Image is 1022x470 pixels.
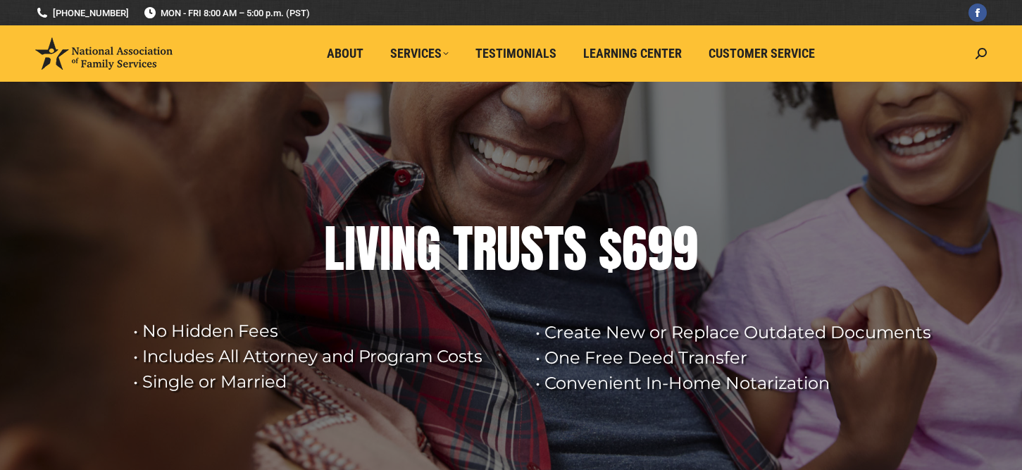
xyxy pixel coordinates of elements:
[473,221,497,277] div: R
[583,46,682,61] span: Learning Center
[35,6,129,20] a: [PHONE_NUMBER]
[968,4,987,22] a: Facebook page opens in new window
[497,221,521,277] div: U
[35,37,173,70] img: National Association of Family Services
[622,221,647,277] div: 6
[699,40,825,67] a: Customer Service
[143,6,310,20] span: MON - FRI 8:00 AM – 5:00 p.m. (PST)
[133,319,518,395] rs-layer: • No Hidden Fees • Includes All Attorney and Program Costs • Single or Married
[535,320,944,396] rs-layer: • Create New or Replace Outdated Documents • One Free Deed Transfer • Convenient In-Home Notariza...
[391,221,416,277] div: N
[647,221,673,277] div: 9
[801,329,1022,470] iframe: Tidio Chat
[344,221,356,277] div: I
[573,40,692,67] a: Learning Center
[453,221,473,277] div: T
[317,40,373,67] a: About
[466,40,566,67] a: Testimonials
[380,221,391,277] div: I
[324,221,344,277] div: L
[521,221,544,277] div: S
[356,221,380,277] div: V
[327,46,363,61] span: About
[475,46,556,61] span: Testimonials
[416,221,441,277] div: G
[544,221,563,277] div: T
[390,46,449,61] span: Services
[599,221,622,277] div: $
[563,221,587,277] div: S
[673,221,698,277] div: 9
[709,46,815,61] span: Customer Service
